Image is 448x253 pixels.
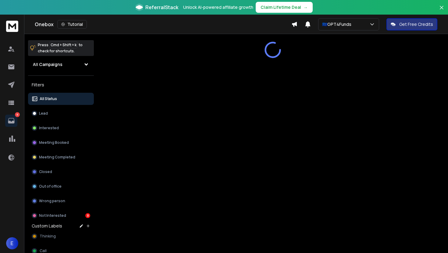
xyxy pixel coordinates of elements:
[57,20,87,29] button: Tutorial
[39,140,69,145] p: Meeting Booked
[33,61,62,68] h1: All Campaigns
[28,230,94,242] button: Thinking
[38,42,83,54] p: Press to check for shortcuts.
[28,122,94,134] button: Interested
[28,58,94,71] button: All Campaigns
[304,4,308,10] span: →
[40,96,57,101] p: All Status
[322,21,354,27] p: 🇪🇺GPT4Funds
[28,93,94,105] button: All Status
[39,213,66,218] p: Not Interested
[28,166,94,178] button: Closed
[39,184,62,189] p: Out of office
[35,20,291,29] div: Onebox
[28,210,94,222] button: Not Interested8
[28,107,94,120] button: Lead
[6,237,18,249] button: E
[28,195,94,207] button: Wrong person
[39,155,75,160] p: Meeting Completed
[39,199,65,203] p: Wrong person
[28,81,94,89] h3: Filters
[145,4,178,11] span: ReferralStack
[5,115,17,127] a: 8
[399,21,433,27] p: Get Free Credits
[39,126,59,130] p: Interested
[50,41,77,48] span: Cmd + Shift + k
[85,213,90,218] div: 8
[39,169,52,174] p: Closed
[28,180,94,192] button: Out of office
[40,234,56,239] span: Thinking
[438,4,446,18] button: Close banner
[28,137,94,149] button: Meeting Booked
[39,111,48,116] p: Lead
[15,112,20,117] p: 8
[386,18,437,30] button: Get Free Credits
[28,151,94,163] button: Meeting Completed
[256,2,313,13] button: Claim Lifetime Deal→
[32,223,62,229] h3: Custom Labels
[183,4,253,10] p: Unlock AI-powered affiliate growth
